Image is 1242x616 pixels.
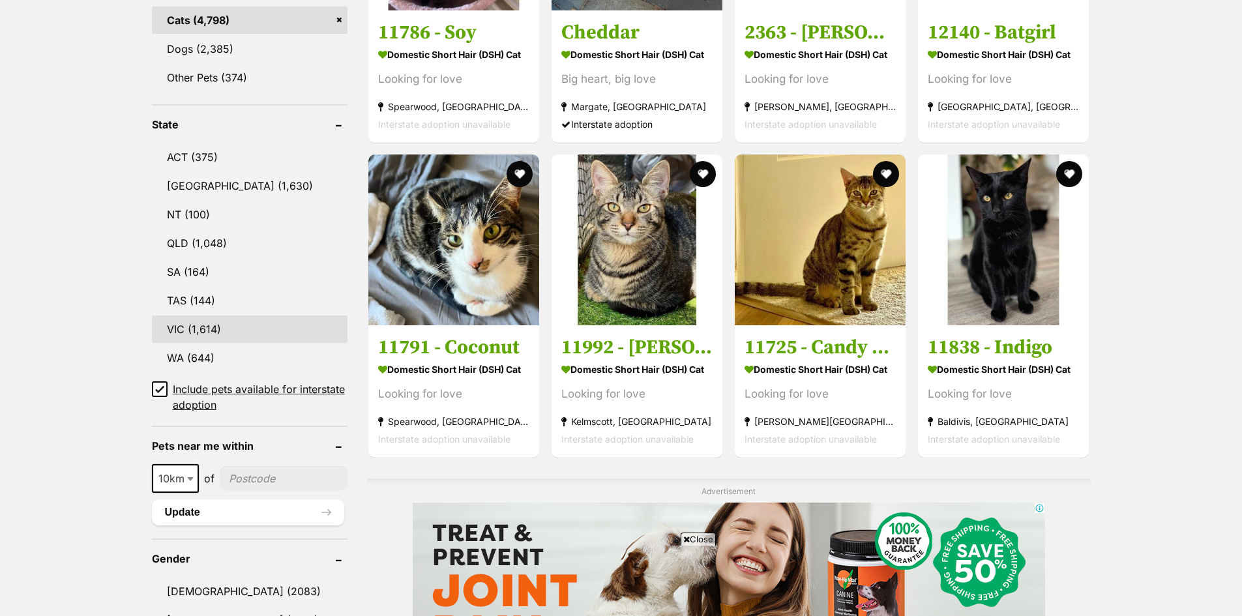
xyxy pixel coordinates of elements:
[152,119,347,130] header: State
[561,335,713,360] h3: 11992 - [PERSON_NAME]
[745,97,896,115] strong: [PERSON_NAME], [GEOGRAPHIC_DATA]
[561,20,713,44] h3: Cheddar
[152,172,347,199] a: [GEOGRAPHIC_DATA] (1,630)
[378,433,510,445] span: Interstate adoption unavailable
[928,413,1079,430] strong: Baldivis, [GEOGRAPHIC_DATA]
[681,533,716,546] span: Close
[368,10,539,142] a: 11786 - Soy Domestic Short Hair (DSH) Cat Looking for love Spearwood, [GEOGRAPHIC_DATA] Interstat...
[928,20,1079,44] h3: 12140 - Batgirl
[378,118,510,129] span: Interstate adoption unavailable
[152,287,347,314] a: TAS (144)
[152,344,347,372] a: WA (644)
[384,551,859,609] iframe: Advertisement
[204,471,214,486] span: of
[873,161,899,187] button: favourite
[173,381,347,413] span: Include pets available for interstate adoption
[552,10,722,142] a: Cheddar Domestic Short Hair (DSH) Cat Big heart, big love Margate, [GEOGRAPHIC_DATA] Interstate a...
[745,20,896,44] h3: 2363 - [PERSON_NAME]
[378,97,529,115] strong: Spearwood, [GEOGRAPHIC_DATA]
[152,464,199,493] span: 10km
[745,70,896,87] div: Looking for love
[561,413,713,430] strong: Kelmscott, [GEOGRAPHIC_DATA]
[928,44,1079,63] strong: Domestic Short Hair (DSH) Cat
[561,360,713,379] strong: Domestic Short Hair (DSH) Cat
[561,97,713,115] strong: Margate, [GEOGRAPHIC_DATA]
[378,20,529,44] h3: 11786 - Soy
[561,385,713,403] div: Looking for love
[152,64,347,91] a: Other Pets (374)
[928,70,1079,87] div: Looking for love
[378,335,529,360] h3: 11791 - Coconut
[368,325,539,458] a: 11791 - Coconut Domestic Short Hair (DSH) Cat Looking for love Spearwood, [GEOGRAPHIC_DATA] Inter...
[928,118,1060,129] span: Interstate adoption unavailable
[561,115,713,132] div: Interstate adoption
[745,385,896,403] div: Looking for love
[928,97,1079,115] strong: [GEOGRAPHIC_DATA], [GEOGRAPHIC_DATA]
[745,433,877,445] span: Interstate adoption unavailable
[745,335,896,360] h3: 11725 - Candy Cane
[152,381,347,413] a: Include pets available for interstate adoption
[152,553,347,565] header: Gender
[152,201,347,228] a: NT (100)
[152,258,347,286] a: SA (164)
[745,44,896,63] strong: Domestic Short Hair (DSH) Cat
[152,143,347,171] a: ACT (375)
[552,154,722,325] img: 11992 - Toby - Domestic Short Hair (DSH) Cat
[152,578,347,605] a: [DEMOGRAPHIC_DATA] (2083)
[152,35,347,63] a: Dogs (2,385)
[928,433,1060,445] span: Interstate adoption unavailable
[507,161,533,187] button: favourite
[378,44,529,63] strong: Domestic Short Hair (DSH) Cat
[153,469,198,488] span: 10km
[378,70,529,87] div: Looking for love
[918,10,1089,142] a: 12140 - Batgirl Domestic Short Hair (DSH) Cat Looking for love [GEOGRAPHIC_DATA], [GEOGRAPHIC_DAT...
[918,154,1089,325] img: 11838 - Indigo - Domestic Short Hair (DSH) Cat
[928,360,1079,379] strong: Domestic Short Hair (DSH) Cat
[690,161,716,187] button: favourite
[561,44,713,63] strong: Domestic Short Hair (DSH) Cat
[735,154,906,325] img: 11725 - Candy Cane - Domestic Short Hair (DSH) Cat
[378,385,529,403] div: Looking for love
[735,10,906,142] a: 2363 - [PERSON_NAME] Domestic Short Hair (DSH) Cat Looking for love [PERSON_NAME], [GEOGRAPHIC_DA...
[928,335,1079,360] h3: 11838 - Indigo
[561,433,694,445] span: Interstate adoption unavailable
[152,7,347,34] a: Cats (4,798)
[368,154,539,325] img: 11791 - Coconut - Domestic Short Hair (DSH) Cat
[152,499,344,525] button: Update
[552,325,722,458] a: 11992 - [PERSON_NAME] Domestic Short Hair (DSH) Cat Looking for love Kelmscott, [GEOGRAPHIC_DATA]...
[735,325,906,458] a: 11725 - Candy Cane Domestic Short Hair (DSH) Cat Looking for love [PERSON_NAME][GEOGRAPHIC_DATA][...
[745,360,896,379] strong: Domestic Short Hair (DSH) Cat
[378,360,529,379] strong: Domestic Short Hair (DSH) Cat
[152,229,347,257] a: QLD (1,048)
[152,440,347,452] header: Pets near me within
[928,385,1079,403] div: Looking for love
[1057,161,1083,187] button: favourite
[378,413,529,430] strong: Spearwood, [GEOGRAPHIC_DATA]
[918,325,1089,458] a: 11838 - Indigo Domestic Short Hair (DSH) Cat Looking for love Baldivis, [GEOGRAPHIC_DATA] Interst...
[745,118,877,129] span: Interstate adoption unavailable
[220,466,347,491] input: postcode
[152,315,347,343] a: VIC (1,614)
[745,413,896,430] strong: [PERSON_NAME][GEOGRAPHIC_DATA][PERSON_NAME], [GEOGRAPHIC_DATA]
[561,70,713,87] div: Big heart, big love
